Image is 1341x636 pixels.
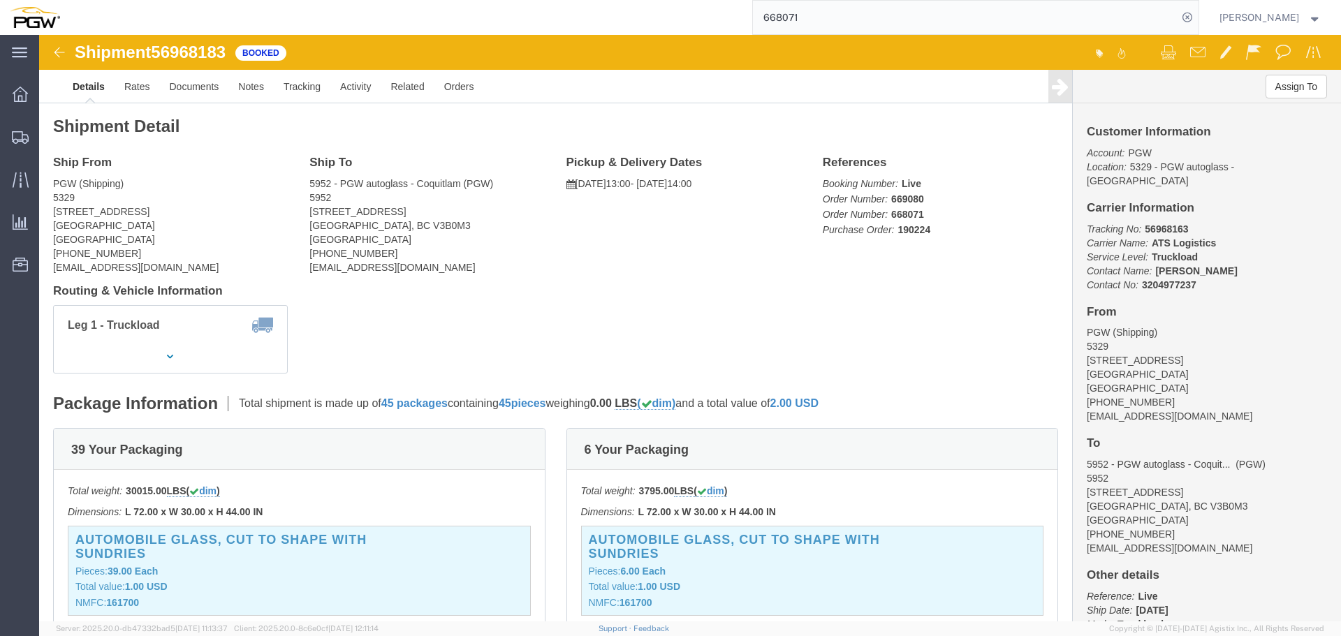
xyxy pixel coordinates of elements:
span: [DATE] 11:13:37 [175,624,228,633]
input: Search for shipment number, reference number [753,1,1178,34]
span: Phillip Thornton [1219,10,1299,25]
iframe: FS Legacy Container [39,35,1341,621]
span: Client: 2025.20.0-8c6e0cf [234,624,379,633]
button: [PERSON_NAME] [1219,9,1322,26]
img: logo [10,7,60,28]
a: Support [599,624,633,633]
span: Server: 2025.20.0-db47332bad5 [56,624,228,633]
span: Copyright © [DATE]-[DATE] Agistix Inc., All Rights Reserved [1109,623,1324,635]
a: Feedback [633,624,669,633]
span: [DATE] 12:11:14 [328,624,379,633]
